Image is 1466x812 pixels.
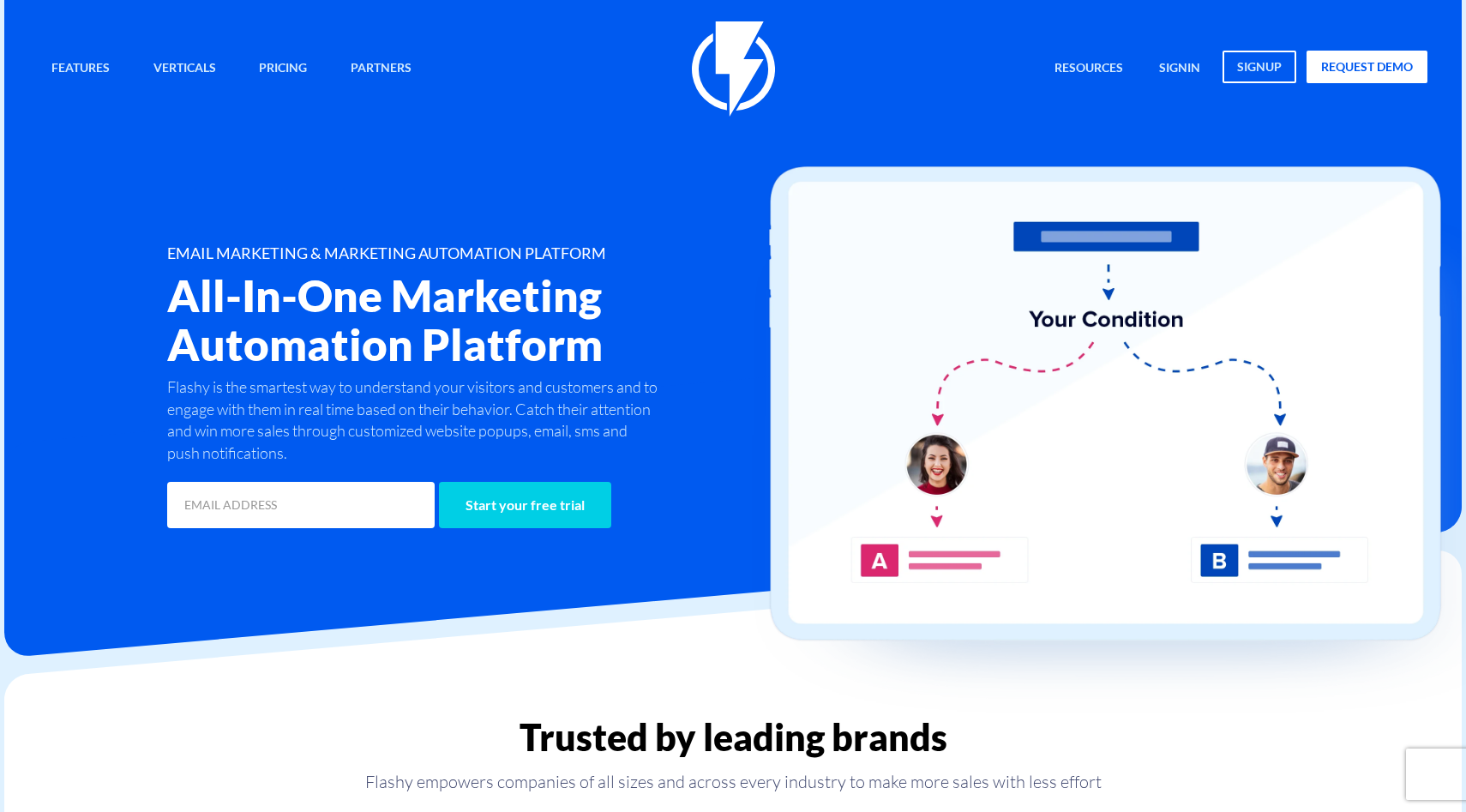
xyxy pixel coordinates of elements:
[4,770,1462,794] p: Flashy empowers companies of all sizes and across every industry to make more sales with less effort
[246,51,320,87] a: Pricing
[1223,51,1296,83] a: signup
[338,51,424,87] a: Partners
[4,717,1462,757] h2: Trusted by leading brands
[167,245,836,262] h1: EMAIL MARKETING & MARKETING AUTOMATION PLATFORM
[439,482,611,528] input: Start your free trial
[167,482,435,528] input: EMAIL ADDRESS
[1307,51,1427,83] a: request demo
[167,271,836,368] h2: All-In-One Marketing Automation Platform
[167,376,663,465] p: Flashy is the smartest way to understand your visitors and customers and to engage with them in r...
[39,51,123,87] a: Features
[141,51,229,87] a: Verticals
[1146,51,1213,87] a: signin
[1042,51,1136,87] a: Resources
